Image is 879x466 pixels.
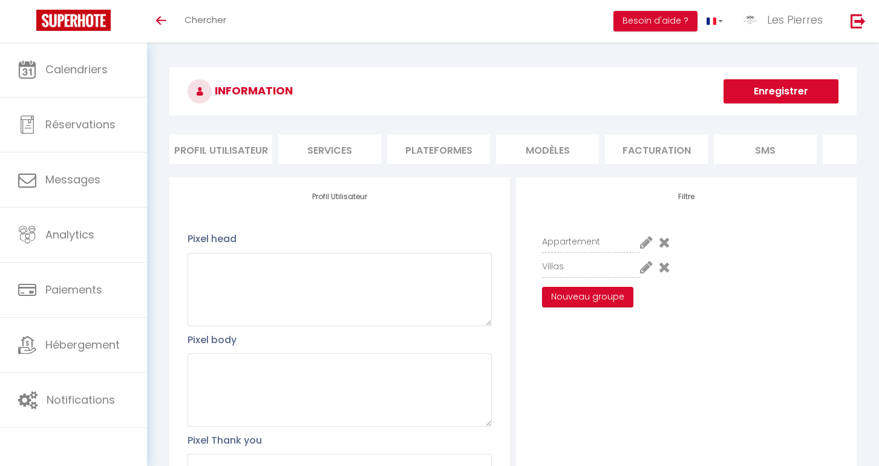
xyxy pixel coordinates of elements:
img: Super Booking [36,10,111,31]
span: Chercher [185,13,226,26]
li: SMS [714,134,817,164]
li: Profil Utilisateur [169,134,272,164]
span: Paiements [45,282,102,297]
button: Enregistrer [724,79,838,103]
p: Pixel head [188,231,492,246]
img: ... [741,11,759,29]
span: Notifications [47,392,115,407]
button: Nouveau groupe [542,287,633,307]
li: MODÈLES [496,134,599,164]
h4: Profil Utilisateur [188,192,492,201]
li: Services [278,134,381,164]
span: Les Pierres [767,12,823,27]
button: Besoin d'aide ? [613,11,698,31]
span: Analytics [45,227,94,242]
li: Facturation [605,134,708,164]
p: Pixel Thank you [188,433,492,448]
h4: Filtre [534,192,838,201]
span: Hébergement [45,337,120,352]
p: Pixel body [188,332,492,347]
img: logout [851,13,866,28]
li: Plateformes [387,134,490,164]
span: Réservations [45,117,116,132]
span: Calendriers [45,62,108,77]
span: Messages [45,172,100,187]
h3: INFORMATION [169,67,857,116]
